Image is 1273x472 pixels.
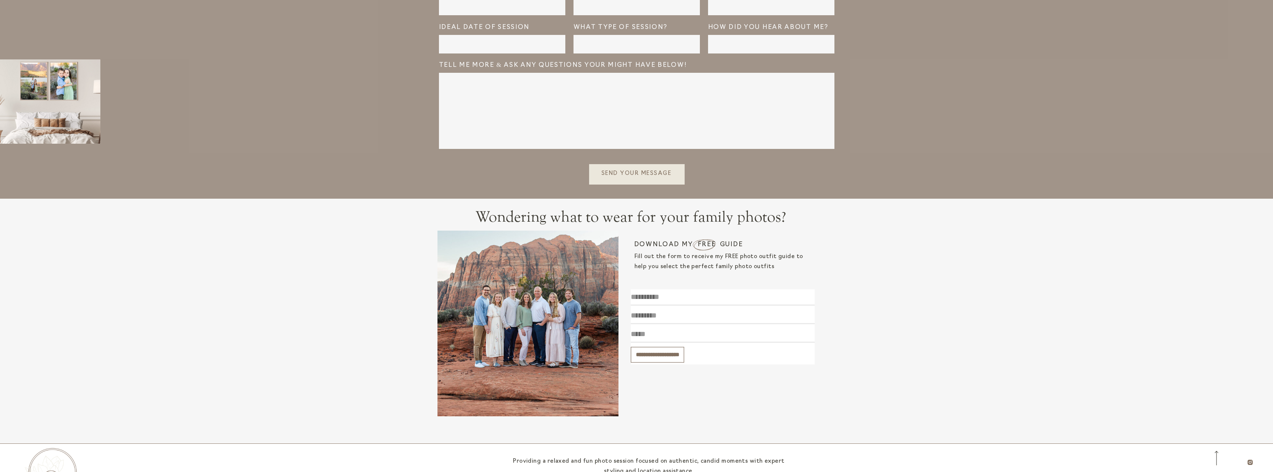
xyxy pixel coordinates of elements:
p: What Type of Session? [574,23,700,34]
p: how did you hear about me? [708,23,834,34]
h2: Wondering what to wear for your family photos? [24,209,1238,245]
h3: Download my free guide [634,240,757,250]
p: Tell Me More & ask any questions your might have below! [439,61,700,72]
p: Ideal Date of Session [439,23,565,34]
p: Fill out the form to receive my FREE photo outfit guide to help you select the perfect family pho... [634,252,811,284]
